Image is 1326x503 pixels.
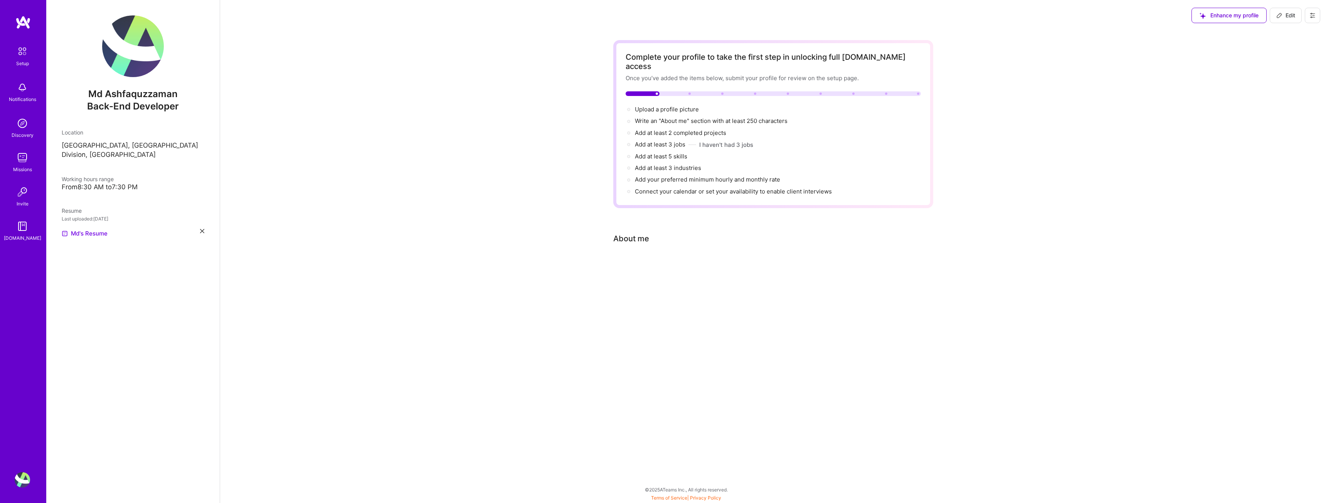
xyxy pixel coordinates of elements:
span: Md Ashfaquzzaman [62,88,204,100]
div: About me [613,233,649,244]
img: guide book [15,219,30,234]
a: Md's Resume [62,229,108,238]
span: Add at least 3 jobs [635,141,685,148]
img: Resume [62,230,68,237]
button: Edit [1270,8,1302,23]
img: discovery [15,116,30,131]
div: Notifications [9,95,36,103]
span: Connect your calendar or set your availability to enable client interviews [635,188,832,195]
button: Enhance my profile [1191,8,1267,23]
a: Terms of Service [651,495,687,501]
span: Back-End Developer [87,101,179,112]
div: Missions [13,165,32,173]
span: Working hours range [62,176,114,182]
img: Invite [15,184,30,200]
span: Add at least 2 completed projects [635,129,726,136]
i: icon SuggestedTeams [1200,13,1206,19]
div: [DOMAIN_NAME] [4,234,41,242]
span: | [651,495,721,501]
div: Setup [16,59,29,67]
span: Add at least 5 skills [635,153,687,160]
p: [GEOGRAPHIC_DATA], [GEOGRAPHIC_DATA] Division, [GEOGRAPHIC_DATA] [62,141,204,160]
i: icon Close [200,229,204,233]
span: Add at least 3 industries [635,164,701,172]
div: © 2025 ATeams Inc., All rights reserved. [46,480,1326,499]
img: logo [15,15,31,29]
img: User Avatar [15,472,30,488]
a: User Avatar [13,472,32,488]
button: I haven't had 3 jobs [699,141,753,149]
span: Enhance my profile [1200,12,1259,19]
div: Complete your profile to take the first step in unlocking full [DOMAIN_NAME] access [626,52,921,71]
span: Upload a profile picture [635,106,699,113]
div: Invite [17,200,29,208]
a: Privacy Policy [690,495,721,501]
div: Once you’ve added the items below, submit your profile for review on the setup page. [626,74,921,82]
div: Last uploaded: [DATE] [62,215,204,223]
img: User Avatar [102,15,164,77]
div: Discovery [12,131,34,139]
img: setup [14,43,30,59]
img: teamwork [15,150,30,165]
span: Write an "About me" section with at least 250 characters [635,117,789,124]
span: Add your preferred minimum hourly and monthly rate [635,176,780,183]
div: Location [62,128,204,136]
span: Resume [62,207,82,214]
span: Edit [1276,12,1295,19]
img: bell [15,80,30,95]
div: From 8:30 AM to 7:30 PM [62,183,204,191]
